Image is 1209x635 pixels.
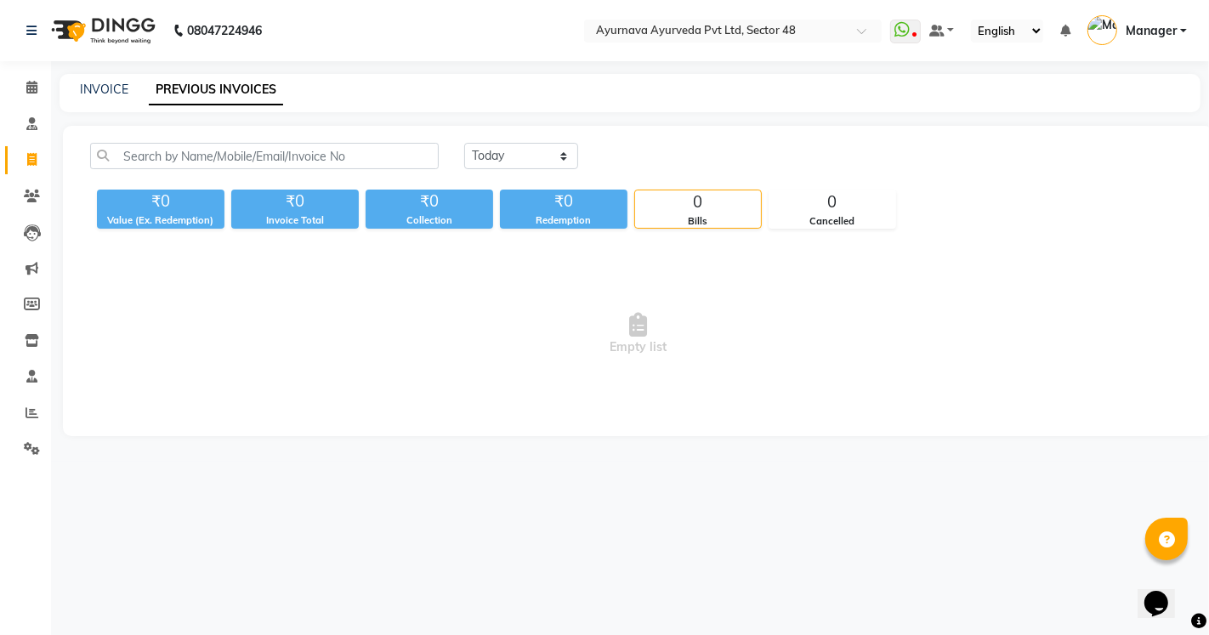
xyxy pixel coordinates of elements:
[500,190,627,213] div: ₹0
[90,249,1186,419] span: Empty list
[1126,22,1177,40] span: Manager
[1138,567,1192,618] iframe: chat widget
[635,190,761,214] div: 0
[97,190,224,213] div: ₹0
[80,82,128,97] a: INVOICE
[769,214,895,229] div: Cancelled
[43,7,160,54] img: logo
[149,75,283,105] a: PREVIOUS INVOICES
[366,213,493,228] div: Collection
[635,214,761,229] div: Bills
[97,213,224,228] div: Value (Ex. Redemption)
[500,213,627,228] div: Redemption
[231,190,359,213] div: ₹0
[769,190,895,214] div: 0
[366,190,493,213] div: ₹0
[1087,15,1117,45] img: Manager
[90,143,439,169] input: Search by Name/Mobile/Email/Invoice No
[231,213,359,228] div: Invoice Total
[187,7,262,54] b: 08047224946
